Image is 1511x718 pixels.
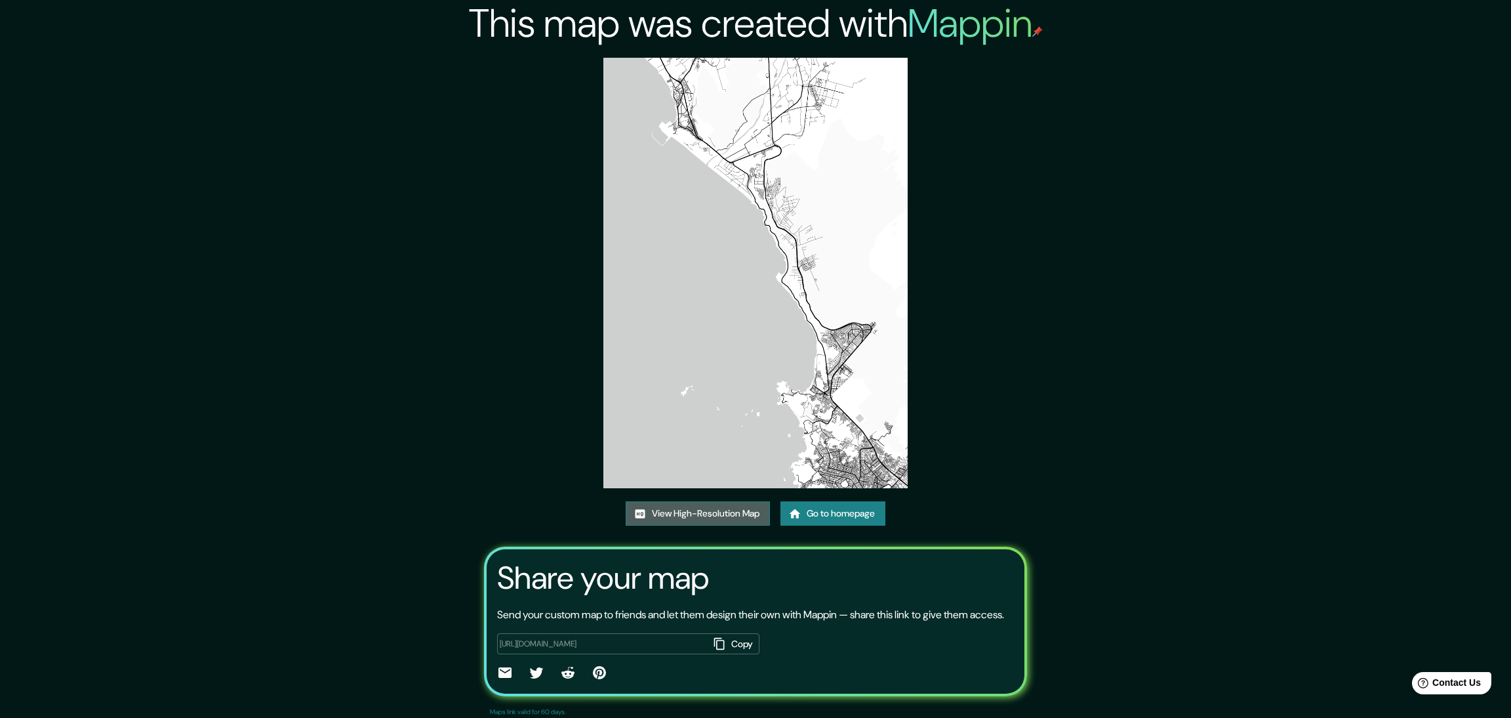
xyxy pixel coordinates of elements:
[603,58,908,488] img: created-map
[497,560,709,597] h3: Share your map
[490,707,566,717] p: Maps link valid for 60 days.
[708,633,759,655] button: Copy
[780,501,885,526] a: Go to homepage
[1032,26,1043,37] img: mappin-pin
[497,607,1004,623] p: Send your custom map to friends and let them design their own with Mappin — share this link to gi...
[626,501,770,526] a: View High-Resolution Map
[1394,667,1497,704] iframe: Help widget launcher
